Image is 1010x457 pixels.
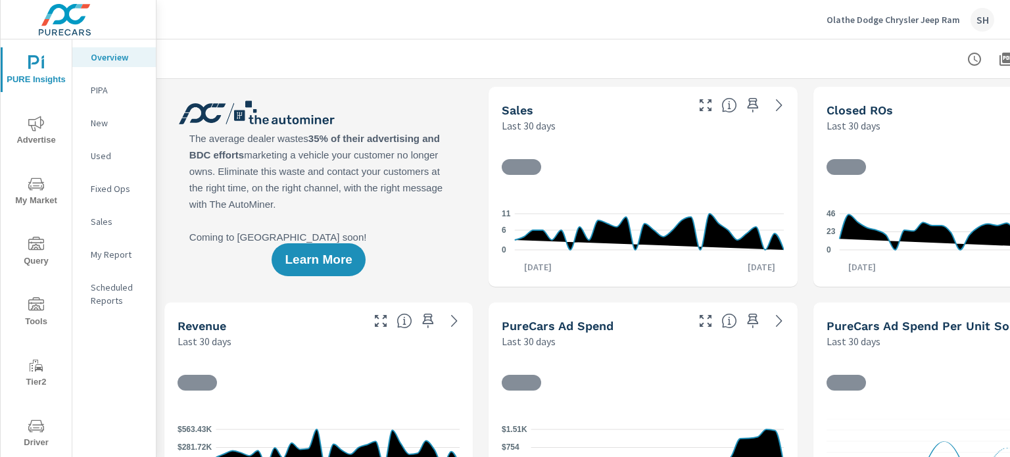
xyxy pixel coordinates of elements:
[502,319,613,333] h5: PureCars Ad Spend
[515,260,561,274] p: [DATE]
[502,226,506,235] text: 6
[91,182,145,195] p: Fixed Ops
[91,51,145,64] p: Overview
[502,443,519,452] text: $754
[769,95,790,116] a: See more details in report
[72,80,156,100] div: PIPA
[285,254,352,266] span: Learn More
[502,333,556,349] p: Last 30 days
[5,418,68,450] span: Driver
[5,297,68,329] span: Tools
[721,97,737,113] span: Number of vehicles sold by the dealership over the selected date range. [Source: This data is sou...
[827,209,836,218] text: 46
[178,333,231,349] p: Last 30 days
[738,260,784,274] p: [DATE]
[72,113,156,133] div: New
[502,103,533,117] h5: Sales
[742,310,763,331] span: Save this to your personalized report
[178,443,212,452] text: $281.72K
[72,277,156,310] div: Scheduled Reports
[72,179,156,199] div: Fixed Ops
[72,47,156,67] div: Overview
[72,245,156,264] div: My Report
[827,103,893,117] h5: Closed ROs
[5,237,68,269] span: Query
[91,281,145,307] p: Scheduled Reports
[769,310,790,331] a: See more details in report
[827,118,880,133] p: Last 30 days
[5,55,68,87] span: PURE Insights
[695,95,716,116] button: Make Fullscreen
[827,14,960,26] p: Olathe Dodge Chrysler Jeep Ram
[827,228,836,237] text: 23
[502,245,506,254] text: 0
[5,116,68,148] span: Advertise
[272,243,365,276] button: Learn More
[91,116,145,130] p: New
[502,209,511,218] text: 11
[72,146,156,166] div: Used
[827,333,880,349] p: Last 30 days
[370,310,391,331] button: Make Fullscreen
[695,310,716,331] button: Make Fullscreen
[5,358,68,390] span: Tier2
[418,310,439,331] span: Save this to your personalized report
[502,425,527,434] text: $1.51K
[971,8,994,32] div: SH
[839,260,885,274] p: [DATE]
[444,310,465,331] a: See more details in report
[178,425,212,434] text: $563.43K
[742,95,763,116] span: Save this to your personalized report
[5,176,68,208] span: My Market
[827,245,831,254] text: 0
[91,248,145,261] p: My Report
[502,118,556,133] p: Last 30 days
[91,149,145,162] p: Used
[91,84,145,97] p: PIPA
[178,319,226,333] h5: Revenue
[91,215,145,228] p: Sales
[72,212,156,231] div: Sales
[721,313,737,329] span: Total cost of media for all PureCars channels for the selected dealership group over the selected...
[397,313,412,329] span: Total sales revenue over the selected date range. [Source: This data is sourced from the dealer’s...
